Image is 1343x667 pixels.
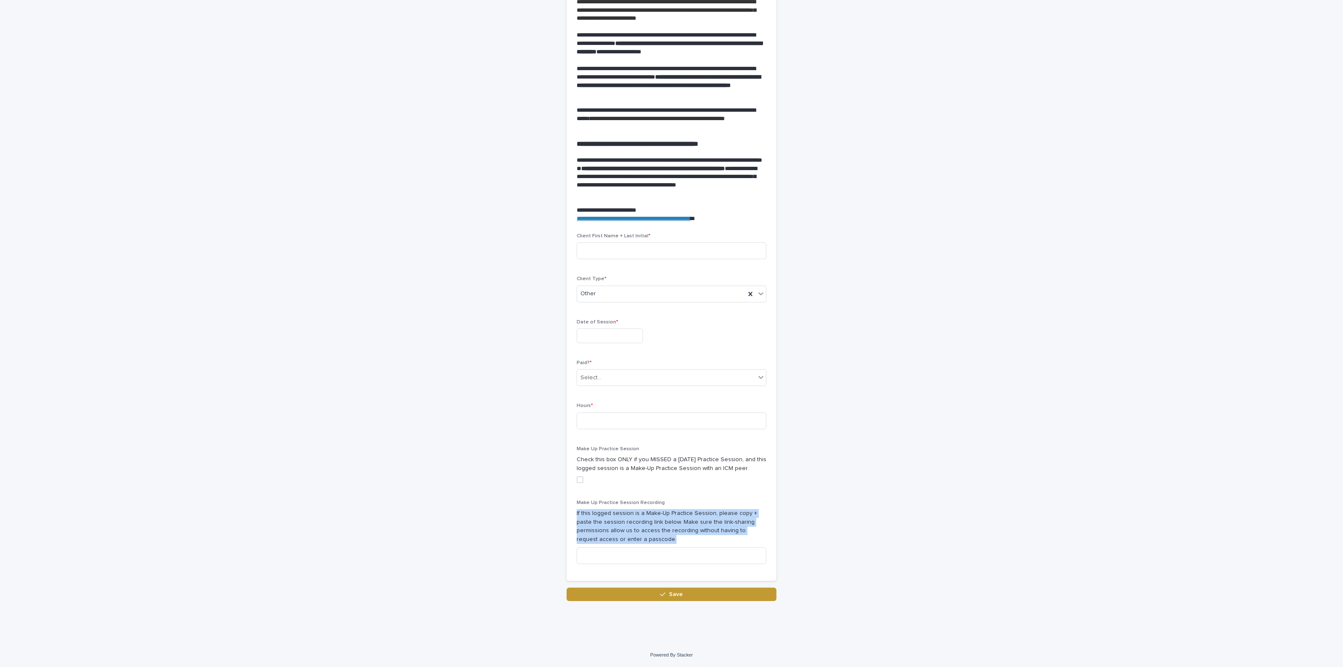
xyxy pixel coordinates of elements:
span: Paid? [577,360,592,365]
p: Check this box ONLY if you MISSED a [DATE] Practice Session, and this logged session is a Make-Up... [577,455,766,473]
span: Client First Name + Last Initial [577,234,651,239]
span: Make Up Practice Session Recording [577,500,665,505]
a: Powered By Stacker [650,652,692,657]
span: Client Type [577,276,606,281]
span: Date of Session [577,320,618,325]
span: Make Up Practice Session [577,446,639,452]
span: Other [580,289,596,298]
div: Select... [580,373,601,382]
p: If this logged session is a Make-Up Practice Session, please copy + paste the session recording l... [577,509,766,544]
span: Save [669,591,683,597]
button: Save [567,588,776,601]
span: Hours [577,403,593,408]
